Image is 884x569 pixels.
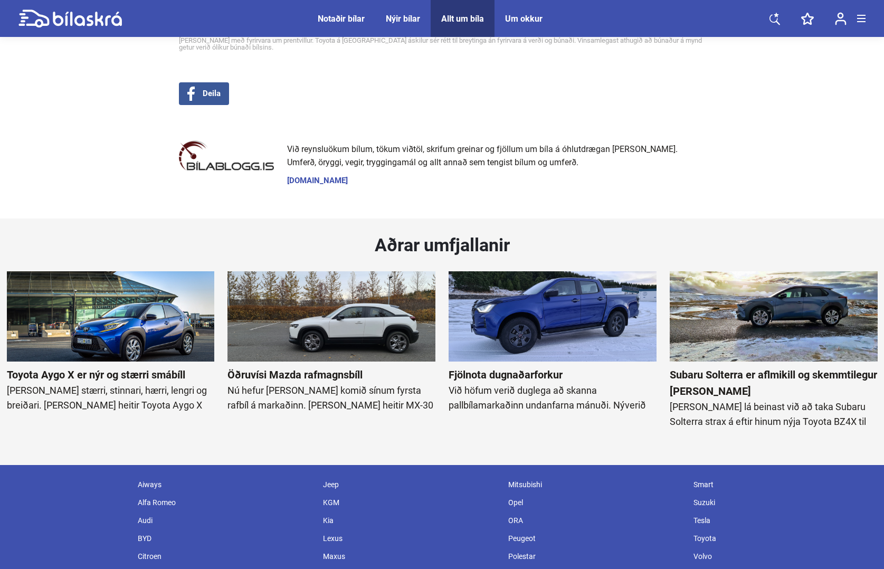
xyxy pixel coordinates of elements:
b: Toyota Aygo X er nýr og stærri smábíll [7,367,215,383]
a: Subaru Solterra er aflmikill og skemmtilegur [PERSON_NAME][PERSON_NAME] lá beinast við að taka Su... [663,271,884,428]
div: Kia [318,511,503,529]
div: Toyota [688,529,873,547]
p: Nú hefur [PERSON_NAME] komið sínum fyrsta rafbíl á markaðinn. [PERSON_NAME] heitir MX-30 og er að... [227,383,435,457]
div: Audi [132,511,318,529]
span: Deila [203,88,221,100]
b: Fjölnota dugnaðarforkur [449,367,657,383]
b: Öðruvísi Mazda rafmagnsbíll [227,367,435,383]
img: user-login.svg [835,12,847,25]
a: Um okkur [505,14,543,24]
span: Við reynsluökum bílum, tökum viðtöl, skrifum greinar og fjöllum um bíla á óhlutdrægan [PERSON_NAM... [287,143,692,169]
div: [PERSON_NAME] með fyrirvara um prentvillur. Toyota á [GEOGRAPHIC_DATA] áskilur sér rétt til breyt... [179,37,706,51]
div: KGM [318,494,503,511]
div: Tesla [688,511,873,529]
b: Subaru Solterra er aflmikill og skemmtilegur [PERSON_NAME] [670,367,878,400]
button: Deila [179,82,229,105]
div: Citroen [132,547,318,565]
div: Aiways [132,476,318,494]
div: Maxus [318,547,503,565]
div: Alfa Romeo [132,494,318,511]
p: Við höfum verið duglega að skanna pallbílamarkaðinn undanfarna mánuði. Nýverið frumsýndi BL glæný... [449,383,657,442]
a: [DOMAIN_NAME] [287,177,692,185]
a: Allt um bíla [441,14,484,24]
div: Volvo [688,547,873,565]
div: Mitsubishi [503,476,688,494]
div: Peugeot [503,529,688,547]
div: Suzuki [688,494,873,511]
p: [PERSON_NAME] lá beinast við að taka Subaru Solterra strax á eftir hinum nýja Toyota BZ4X til að ... [670,400,878,473]
a: Nýir bílar [386,14,420,24]
div: Smart [688,476,873,494]
a: Notaðir bílar [318,14,365,24]
div: ORA [503,511,688,529]
div: Opel [503,494,688,511]
div: Polestar [503,547,688,565]
a: Fjölnota dugnaðarforkurVið höfum verið duglega að skanna pallbílamarkaðinn undanfarna mánuði. Nýv... [442,271,663,428]
div: Jeep [318,476,503,494]
h2: Aðrar umfjallanir [375,236,510,254]
div: BYD [132,529,318,547]
div: Lexus [318,529,503,547]
p: [PERSON_NAME] stærri, stinnari, hærri, lengri og breiðari. [PERSON_NAME] heitir Toyota Aygo X og ... [7,383,215,457]
a: Öðruvísi Mazda rafmagnsbíllNú hefur [PERSON_NAME] komið sínum fyrsta rafbíl á markaðinn. [PERSON_... [221,271,442,428]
